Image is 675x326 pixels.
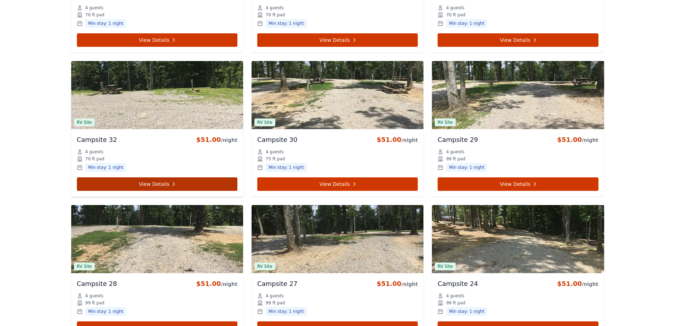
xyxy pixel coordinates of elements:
[266,307,307,316] span: Min stay: 1 night
[257,33,418,47] a: View Details
[432,205,604,273] img: Campsite 24
[401,281,418,287] span: /night
[435,118,456,126] span: RV Site
[438,135,478,145] h3: Campsite 29
[266,149,284,155] span: 4 guests
[77,33,237,47] a: View Details
[85,19,126,28] span: Min stay: 1 night
[254,263,275,270] span: RV Site
[85,300,105,306] span: 99 ft pad
[266,293,284,299] span: 4 guests
[438,279,478,289] h3: Campsite 24
[446,19,487,28] span: Min stay: 1 night
[557,135,598,145] div: $51.00
[85,5,103,11] span: 4 guests
[77,279,117,289] h3: Campsite 28
[557,279,598,289] div: $51.00
[85,12,105,18] span: 70 ft pad
[257,135,298,145] h3: Campsite 30
[71,61,243,129] img: Campsite 32
[401,137,418,143] span: /night
[446,300,465,306] span: 99 ft pad
[446,307,487,316] span: Min stay: 1 night
[266,12,285,18] span: 70 ft pad
[85,293,103,299] span: 4 guests
[221,137,237,143] span: /night
[432,61,604,129] img: Campsite 29
[446,12,465,18] span: 70 ft pad
[257,279,298,289] h3: Campsite 27
[221,281,237,287] span: /night
[71,205,243,273] img: Campsite 28
[74,263,95,270] span: RV Site
[254,118,275,126] span: RV Site
[435,263,456,270] span: RV Site
[266,300,285,306] span: 99 ft pad
[438,177,598,191] a: View Details
[85,163,126,172] span: Min stay: 1 night
[266,156,285,162] span: 75 ft pad
[377,279,418,289] div: $51.00
[85,156,105,162] span: 70 ft pad
[196,279,237,289] div: $51.00
[582,281,598,287] span: /night
[77,135,117,145] h3: Campsite 32
[74,118,95,126] span: RV Site
[266,19,307,28] span: Min stay: 1 night
[77,177,237,191] a: View Details
[438,33,598,47] a: View Details
[85,307,126,316] span: Min stay: 1 night
[377,135,418,145] div: $51.00
[252,205,423,273] img: Campsite 27
[446,156,465,162] span: 99 ft pad
[257,177,418,191] a: View Details
[446,293,464,299] span: 4 guests
[196,135,237,145] div: $51.00
[266,5,284,11] span: 4 guests
[446,5,464,11] span: 4 guests
[85,149,103,155] span: 4 guests
[446,163,487,172] span: Min stay: 1 night
[252,61,423,129] img: Campsite 30
[582,137,598,143] span: /night
[266,163,307,172] span: Min stay: 1 night
[446,149,464,155] span: 4 guests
